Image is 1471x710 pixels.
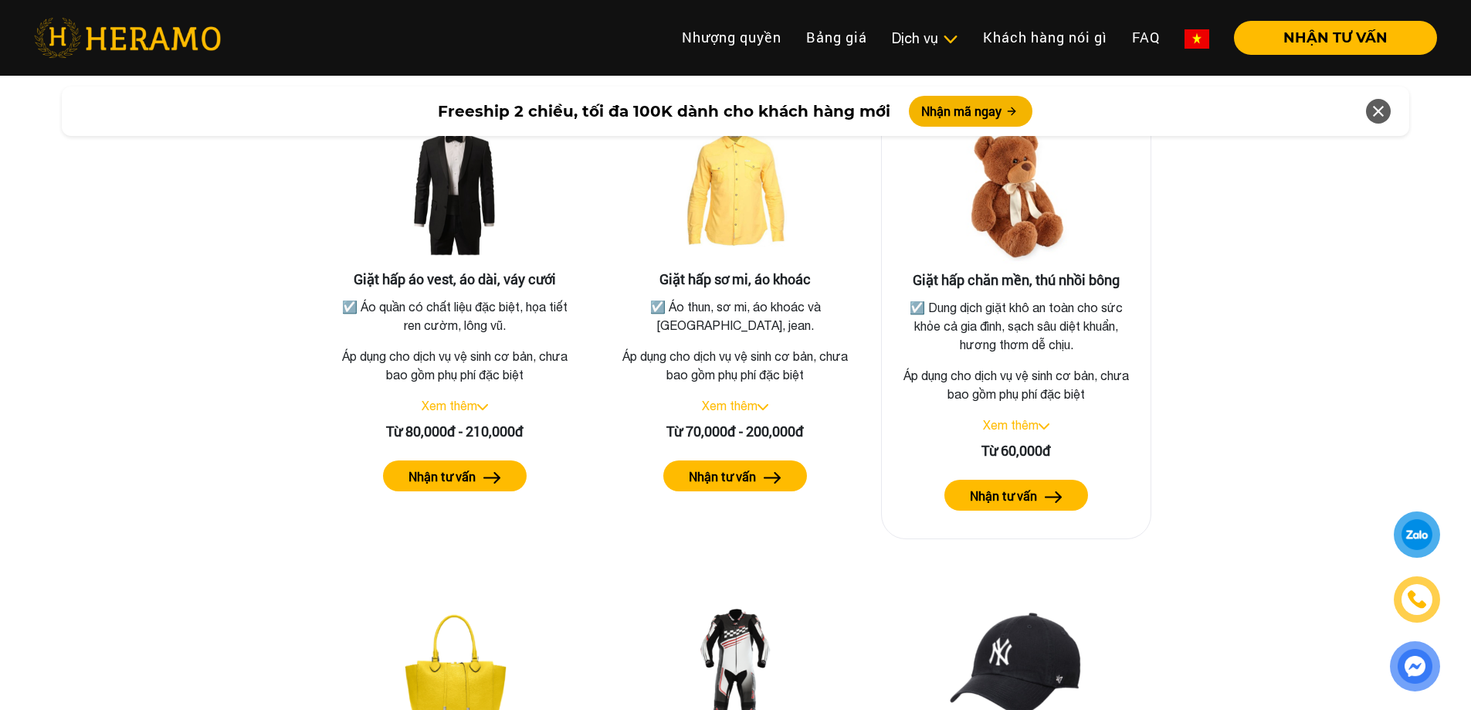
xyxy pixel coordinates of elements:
[702,399,758,413] a: Xem thêm
[794,21,880,54] a: Bảng giá
[764,472,781,484] img: arrow
[613,460,859,491] a: Nhận tư vấn arrow
[332,271,578,288] h3: Giặt hấp áo vest, áo dài, váy cưới
[970,487,1037,505] label: Nhận tư vấn
[894,440,1138,461] div: Từ 60,000đ
[894,366,1138,403] p: Áp dụng cho dịch vụ vệ sinh cơ bản, chưa bao gồm phụ phí đặc biệt
[1396,579,1438,620] a: phone-icon
[483,472,501,484] img: arrow
[1222,31,1437,45] a: NHẬN TƯ VẤN
[438,100,890,123] span: Freeship 2 chiều, tối đa 100K dành cho khách hàng mới
[332,347,578,384] p: Áp dụng cho dịch vụ vệ sinh cơ bản, chưa bao gồm phụ phí đặc biệt
[1120,21,1172,54] a: FAQ
[663,460,807,491] button: Nhận tư vấn
[332,460,578,491] a: Nhận tư vấn arrow
[378,117,532,271] img: Giặt hấp áo vest, áo dài, váy cưới
[613,271,859,288] h3: Giặt hấp sơ mi, áo khoác
[758,404,768,410] img: arrow_down.svg
[616,297,856,335] p: ☑️ Áo thun, sơ mi, áo khoác và [GEOGRAPHIC_DATA], jean.
[1045,491,1063,503] img: arrow
[477,404,488,410] img: arrow_down.svg
[939,117,1093,272] img: Giặt hấp chăn mền, thú nhồi bông
[892,28,958,49] div: Dịch vụ
[1039,423,1049,430] img: arrow_down.svg
[1408,590,1426,609] img: phone-icon
[944,480,1088,511] button: Nhận tư vấn
[1185,29,1209,49] img: vn-flag.png
[422,399,477,413] a: Xem thêm
[408,467,476,486] label: Nhận tư vấn
[332,421,578,442] div: Từ 80,000đ - 210,000đ
[897,298,1135,354] p: ☑️ Dung dịch giặt khô an toàn cho sức khỏe cả gia đình, sạch sâu diệt khuẩn, hương thơm dễ chịu.
[942,32,958,47] img: subToggleIcon
[613,421,859,442] div: Từ 70,000đ - 200,000đ
[658,117,812,271] img: Giặt hấp sơ mi, áo khoác
[335,297,575,335] p: ☑️ Áo quần có chất liệu đặc biệt, họa tiết ren cườm, lông vũ.
[909,96,1032,127] button: Nhận mã ngay
[383,460,527,491] button: Nhận tư vấn
[613,347,859,384] p: Áp dụng cho dịch vụ vệ sinh cơ bản, chưa bao gồm phụ phí đặc biệt
[669,21,794,54] a: Nhượng quyền
[894,272,1138,289] h3: Giặt hấp chăn mền, thú nhồi bông
[34,18,221,58] img: heramo-logo.png
[983,418,1039,432] a: Xem thêm
[1234,21,1437,55] button: NHẬN TƯ VẤN
[894,480,1138,511] a: Nhận tư vấn arrow
[971,21,1120,54] a: Khách hàng nói gì
[689,467,756,486] label: Nhận tư vấn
